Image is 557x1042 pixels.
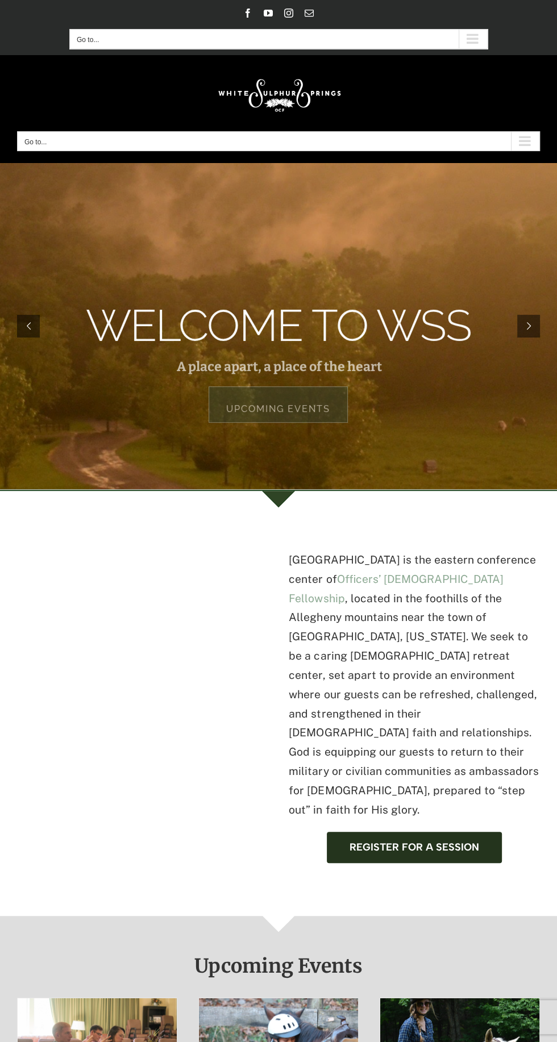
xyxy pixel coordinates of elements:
img: White Sulphur Springs Logo [213,66,344,120]
span: Register for a session [350,841,479,853]
iframe: Summer Programs at White Sulphur Springs [17,536,268,687]
nav: Secondary Mobile Menu [69,29,488,49]
a: Officers’ [DEMOGRAPHIC_DATA] Fellowship [289,573,503,605]
p: [GEOGRAPHIC_DATA] is the eastern conference center of , located in the foothills of the Allegheny... [289,551,540,819]
span: Go to... [77,36,99,44]
span: Go to... [24,138,47,146]
h2: Upcoming Events [17,956,540,976]
a: Register [327,832,502,863]
a: Upcoming Events [209,386,348,423]
button: Go to... [69,29,488,49]
button: Go to... [17,131,540,151]
nav: Main Menu Mobile [17,131,540,151]
rs-layer: Welcome to WSS [86,314,471,338]
rs-layer: A place apart, a place of the heart [177,361,382,373]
